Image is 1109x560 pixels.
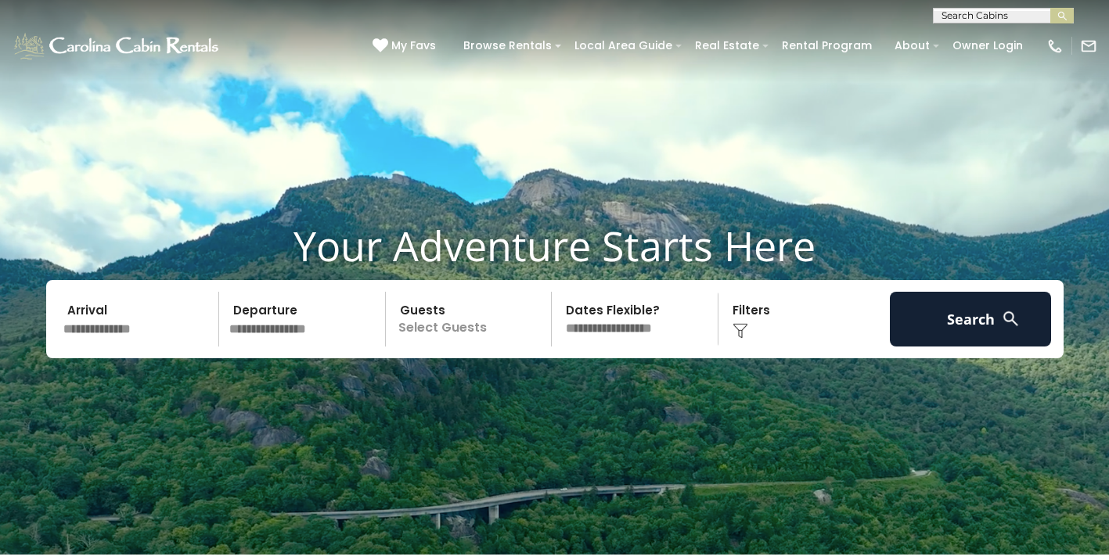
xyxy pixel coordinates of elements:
img: phone-regular-white.png [1046,38,1064,55]
img: search-regular-white.png [1001,309,1021,328]
p: Select Guests [391,292,552,346]
img: mail-regular-white.png [1080,38,1097,55]
img: filter--v1.png [733,323,748,339]
img: White-1-1-2.png [12,31,223,62]
span: My Favs [391,38,436,54]
button: Search [890,292,1052,346]
a: Real Estate [687,34,767,58]
a: My Favs [373,38,440,55]
a: Local Area Guide [567,34,680,58]
a: About [887,34,938,58]
a: Rental Program [774,34,880,58]
h1: Your Adventure Starts Here [12,221,1097,270]
a: Owner Login [945,34,1031,58]
a: Browse Rentals [455,34,560,58]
